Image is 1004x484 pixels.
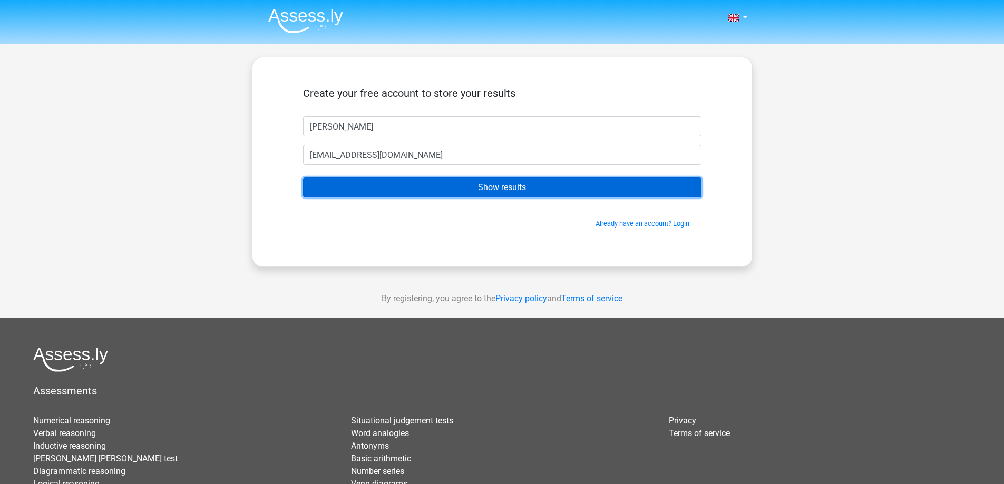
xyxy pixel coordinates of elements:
a: Basic arithmetic [351,453,411,463]
a: Antonyms [351,441,389,451]
a: Privacy [669,416,696,426]
a: Terms of service [561,293,622,303]
a: Already have an account? Login [596,220,689,228]
a: [PERSON_NAME] [PERSON_NAME] test [33,453,178,463]
a: Inductive reasoning [33,441,106,451]
h5: Assessments [33,384,971,397]
a: Privacy policy [495,293,547,303]
a: Verbal reasoning [33,428,96,438]
a: Situational judgement tests [351,416,453,426]
a: Diagrammatic reasoning [33,466,125,476]
a: Numerical reasoning [33,416,110,426]
input: First name [303,116,701,136]
a: Word analogies [351,428,409,438]
h5: Create your free account to store your results [303,87,701,100]
input: Email [303,145,701,165]
a: Terms of service [669,428,730,438]
input: Show results [303,177,701,197]
a: Number series [351,466,404,476]
img: Assessly [268,8,343,33]
img: Assessly logo [33,347,108,372]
